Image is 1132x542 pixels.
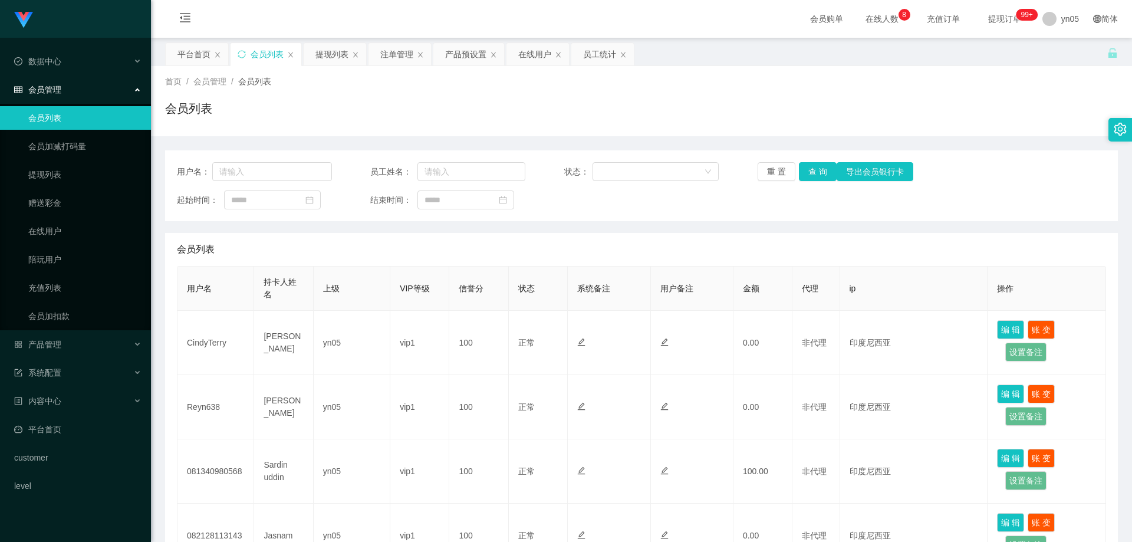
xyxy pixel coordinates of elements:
span: 会员列表 [177,242,215,257]
td: 100 [449,439,508,504]
i: 图标: sync [238,50,246,58]
span: 操作 [997,284,1013,293]
i: 图标: unlock [1107,48,1118,58]
span: VIP等级 [400,284,430,293]
i: 图标: edit [660,531,669,539]
a: 会员加减打码量 [28,134,141,158]
span: 状态 [518,284,535,293]
i: 图标: check-circle-o [14,57,22,65]
input: 请输入 [417,162,525,181]
i: 图标: close [490,51,497,58]
span: 起始时间： [177,194,224,206]
i: 图标: calendar [499,196,507,204]
div: 平台首页 [177,43,210,65]
span: 持卡人姓名 [264,277,297,299]
sup: 8 [899,9,910,21]
i: 图标: edit [660,467,669,475]
i: 图标: setting [1114,123,1127,136]
div: 产品预设置 [445,43,486,65]
td: [PERSON_NAME] [254,375,313,439]
div: 员工统计 [583,43,616,65]
td: yn05 [314,375,390,439]
span: 在线人数 [860,15,904,23]
i: 图标: edit [577,402,585,410]
input: 请输入 [212,162,332,181]
a: 会员列表 [28,106,141,130]
td: yn05 [314,311,390,375]
span: 上级 [323,284,340,293]
span: 正常 [518,338,535,347]
a: 赠送彩金 [28,191,141,215]
td: vip1 [390,439,449,504]
td: 印度尼西亚 [840,439,988,504]
td: 0.00 [733,375,792,439]
button: 账 变 [1028,449,1055,468]
span: 系统配置 [14,368,61,377]
i: 图标: edit [660,402,669,410]
button: 重 置 [758,162,795,181]
i: 图标: close [214,51,221,58]
span: 用户名： [177,166,212,178]
span: 会员管理 [193,77,226,86]
button: 设置备注 [1005,471,1047,490]
button: 账 变 [1028,385,1055,403]
button: 编 辑 [997,513,1024,532]
button: 设置备注 [1005,343,1047,362]
span: / [186,77,189,86]
td: 100.00 [733,439,792,504]
i: 图标: menu-fold [165,1,205,38]
td: 100 [449,375,508,439]
sup: 290 [1016,9,1037,21]
td: yn05 [314,439,390,504]
a: 陪玩用户 [28,248,141,271]
i: 图标: appstore-o [14,340,22,349]
button: 编 辑 [997,320,1024,339]
span: ip [850,284,856,293]
i: 图标: close [620,51,627,58]
span: 正常 [518,467,535,476]
a: level [14,474,141,498]
a: 会员加扣款 [28,304,141,328]
div: 会员列表 [251,43,284,65]
a: 提现列表 [28,163,141,186]
span: 会员管理 [14,85,61,94]
i: 图标: profile [14,397,22,405]
td: 印度尼西亚 [840,311,988,375]
td: [PERSON_NAME] [254,311,313,375]
td: 100 [449,311,508,375]
span: 非代理 [802,531,827,540]
i: 图标: table [14,86,22,94]
a: 图标: dashboard平台首页 [14,418,141,441]
i: 图标: form [14,369,22,377]
i: 图标: edit [660,338,669,346]
span: 正常 [518,402,535,412]
span: 用户备注 [660,284,693,293]
i: 图标: close [287,51,294,58]
span: 会员列表 [238,77,271,86]
span: 员工姓名： [370,166,417,178]
span: 金额 [743,284,759,293]
span: 产品管理 [14,340,61,349]
td: 印度尼西亚 [840,375,988,439]
button: 编 辑 [997,385,1024,403]
td: 0.00 [733,311,792,375]
div: 在线用户 [518,43,551,65]
i: 图标: calendar [305,196,314,204]
td: Sardin uddin [254,439,313,504]
a: customer [14,446,141,469]
span: 首页 [165,77,182,86]
i: 图标: edit [577,531,585,539]
img: logo.9652507e.png [14,12,33,28]
button: 账 变 [1028,513,1055,532]
span: 数据中心 [14,57,61,66]
span: / [231,77,233,86]
td: CindyTerry [177,311,254,375]
i: 图标: close [352,51,359,58]
i: 图标: global [1093,15,1101,23]
i: 图标: edit [577,338,585,346]
div: 提现列表 [315,43,348,65]
button: 查 询 [799,162,837,181]
span: 内容中心 [14,396,61,406]
button: 设置备注 [1005,407,1047,426]
td: vip1 [390,375,449,439]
